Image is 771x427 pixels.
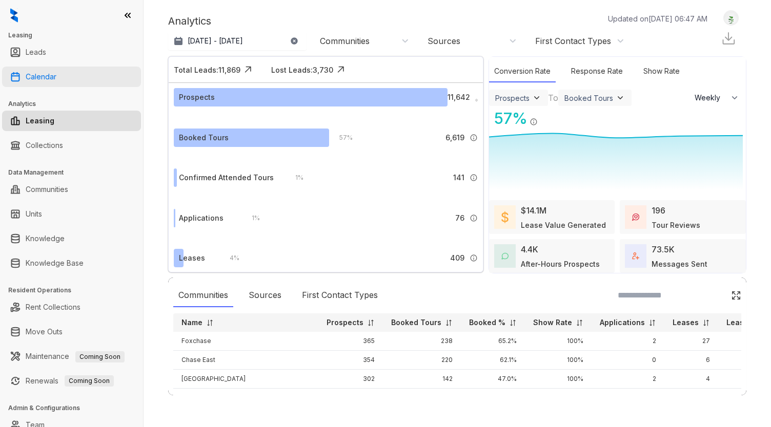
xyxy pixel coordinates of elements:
[428,35,460,47] div: Sources
[600,317,645,328] p: Applications
[592,332,664,351] td: 2
[174,65,240,75] div: Total Leads: 11,869
[179,92,215,103] div: Prospects
[271,65,333,75] div: Lost Leads: 3,730
[525,389,592,408] td: 100%
[724,13,738,24] img: UserAvatar
[615,93,625,103] img: ViewFilterArrow
[2,297,141,317] li: Rent Collections
[318,332,383,351] td: 365
[721,31,736,46] img: Download
[173,351,318,370] td: Chase East
[8,403,143,413] h3: Admin & Configurations
[391,317,441,328] p: Booked Tours
[297,284,383,307] div: First Contact Types
[179,132,229,143] div: Booked Tours
[318,351,383,370] td: 354
[26,42,46,62] a: Leads
[26,111,54,131] a: Leasing
[726,317,756,328] p: Lease%
[702,319,710,327] img: sorting
[632,252,639,260] img: TotalFum
[383,351,461,370] td: 220
[566,60,628,82] div: Response Rate
[673,317,699,328] p: Leases
[548,92,558,104] div: To
[2,371,141,391] li: Renewals
[8,168,143,177] h3: Data Management
[244,284,287,307] div: Sources
[461,351,525,370] td: 62.1%
[532,93,542,103] img: ViewFilterArrow
[75,351,125,362] span: Coming Soon
[383,332,461,351] td: 238
[318,370,383,389] td: 302
[445,319,453,327] img: sorting
[592,351,664,370] td: 0
[173,284,233,307] div: Communities
[695,93,726,103] span: Weekly
[206,319,214,327] img: sorting
[8,286,143,295] h3: Resident Operations
[383,370,461,389] td: 142
[461,370,525,389] td: 47.0%
[327,317,363,328] p: Prospects
[469,317,505,328] p: Booked %
[333,62,349,77] img: Click Icon
[26,253,84,273] a: Knowledge Base
[65,375,114,387] span: Coming Soon
[2,179,141,200] li: Communities
[2,135,141,156] li: Collections
[652,220,700,230] div: Tour Reviews
[179,172,274,183] div: Confirmed Attended Tours
[470,174,478,182] img: Info
[709,291,718,300] img: SearchIcon
[173,332,318,351] td: Foxchase
[455,212,464,224] span: 76
[509,319,517,327] img: sorting
[608,13,707,24] p: Updated on [DATE] 06:47 AM
[652,204,665,217] div: 196
[525,351,592,370] td: 100%
[240,62,256,77] img: Click Icon
[453,172,464,183] span: 141
[26,67,56,87] a: Calendar
[367,319,375,327] img: sorting
[521,220,606,230] div: Lease Value Generated
[638,60,685,82] div: Show Rate
[664,332,718,351] td: 27
[173,370,318,389] td: [GEOGRAPHIC_DATA]
[2,111,141,131] li: Leasing
[664,370,718,389] td: 4
[181,317,202,328] p: Name
[26,204,42,224] a: Units
[2,346,141,367] li: Maintenance
[731,290,741,301] img: Click Icon
[26,297,80,317] a: Rent Collections
[2,253,141,273] li: Knowledge Base
[2,204,141,224] li: Units
[489,60,556,82] div: Conversion Rate
[535,35,611,47] div: First Contact Types
[318,389,383,408] td: 284
[188,36,243,46] p: [DATE] - [DATE]
[448,92,470,103] span: 11,642
[8,99,143,109] h3: Analytics
[26,179,68,200] a: Communities
[501,211,509,223] img: LeaseValue
[470,134,478,142] img: Info
[489,107,527,130] div: 57 %
[2,42,141,62] li: Leads
[445,132,464,143] span: 6,619
[168,32,307,50] button: [DATE] - [DATE]
[530,118,538,126] img: Info
[26,371,114,391] a: RenewalsComing Soon
[168,13,211,29] p: Analytics
[652,259,707,269] div: Messages Sent
[2,67,141,87] li: Calendar
[179,252,205,264] div: Leases
[8,31,143,40] h3: Leasing
[26,322,63,342] a: Move Outs
[461,332,525,351] td: 65.2%
[538,109,553,124] img: Click Icon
